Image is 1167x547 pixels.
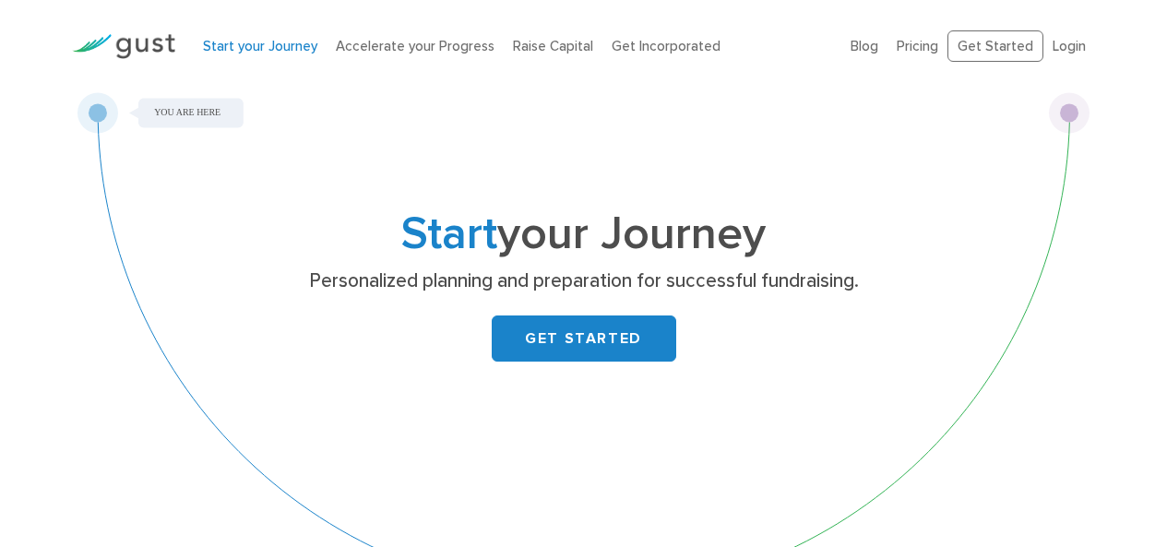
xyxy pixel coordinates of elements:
[220,213,948,256] h1: your Journey
[897,38,938,54] a: Pricing
[226,268,941,294] p: Personalized planning and preparation for successful fundraising.
[1053,38,1086,54] a: Login
[513,38,593,54] a: Raise Capital
[492,315,676,362] a: GET STARTED
[203,38,317,54] a: Start your Journey
[336,38,494,54] a: Accelerate your Progress
[851,38,878,54] a: Blog
[612,38,720,54] a: Get Incorporated
[72,34,175,59] img: Gust Logo
[401,207,497,261] span: Start
[947,30,1043,63] a: Get Started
